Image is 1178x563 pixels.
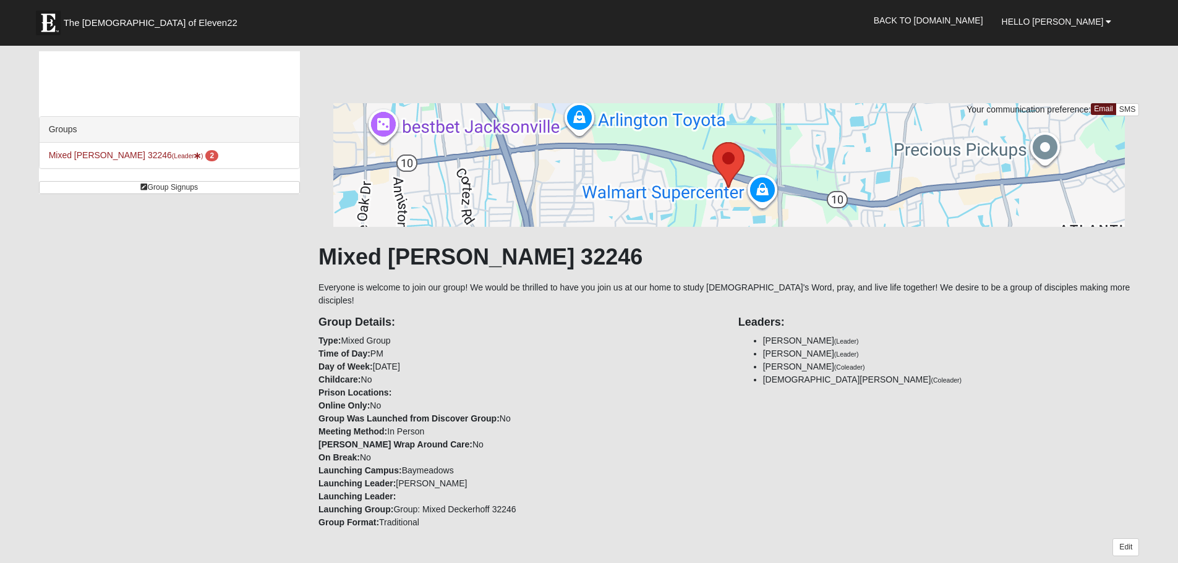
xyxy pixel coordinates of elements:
[967,104,1091,114] span: Your communication preference:
[318,362,373,371] strong: Day of Week:
[318,439,472,449] strong: [PERSON_NAME] Wrap Around Care:
[1116,103,1140,116] a: SMS
[763,334,1140,347] li: [PERSON_NAME]
[318,349,370,358] strong: Time of Day:
[318,336,341,345] strong: Type:
[992,6,1121,37] a: Hello [PERSON_NAME]
[738,316,1140,329] h4: Leaders:
[39,181,300,194] a: Group Signups
[864,5,992,36] a: Back to [DOMAIN_NAME]
[30,4,277,35] a: The [DEMOGRAPHIC_DATA] of Eleven22
[1112,538,1139,556] a: Edit
[318,375,361,384] strong: Childcare:
[318,243,1139,270] h1: Mixed [PERSON_NAME] 32246
[763,360,1140,373] li: [PERSON_NAME]
[49,150,218,160] a: Mixed [PERSON_NAME] 32246(Leader) 2
[36,11,61,35] img: Eleven22 logo
[931,376,962,384] small: (Coleader)
[318,491,396,501] strong: Launching Leader:
[834,337,859,345] small: (Leader)
[318,413,500,423] strong: Group Was Launched from Discover Group:
[172,152,203,159] small: (Leader )
[318,400,370,410] strong: Online Only:
[318,387,391,397] strong: Prison Locations:
[318,504,393,514] strong: Launching Group:
[1002,17,1104,27] span: Hello [PERSON_NAME]
[834,350,859,358] small: (Leader)
[834,363,865,371] small: (Coleader)
[318,478,396,488] strong: Launching Leader:
[318,452,360,462] strong: On Break:
[40,117,299,143] div: Groups
[318,517,379,527] strong: Group Format:
[64,17,237,29] span: The [DEMOGRAPHIC_DATA] of Eleven22
[205,150,218,161] span: number of pending members
[318,316,720,329] h4: Group Details:
[318,426,387,436] strong: Meeting Method:
[763,347,1140,360] li: [PERSON_NAME]
[763,373,1140,386] li: [DEMOGRAPHIC_DATA][PERSON_NAME]
[1091,103,1116,115] a: Email
[309,307,729,529] div: Mixed Group PM [DATE] No No No In Person No No Baymeadows [PERSON_NAME] Group: Mixed Deckerhoff 3...
[318,465,402,475] strong: Launching Campus:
